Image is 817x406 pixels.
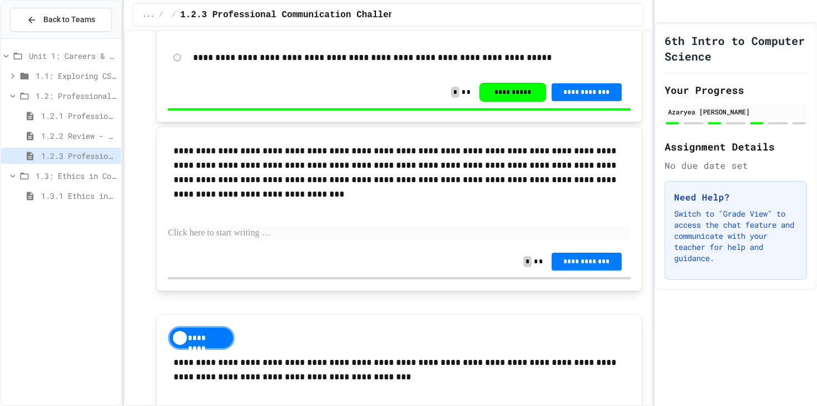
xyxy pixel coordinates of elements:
span: ... [142,11,155,19]
h2: Your Progress [665,82,807,98]
span: 1.2.1 Professional Communication [41,110,116,122]
span: 1.2.2 Review - Professional Communication [41,130,116,142]
span: Unit 1: Careers & Professionalism [29,50,116,62]
span: Back to Teams [43,14,95,26]
span: 1.1: Exploring CS Careers [36,70,116,82]
span: 1.3: Ethics in Computing [36,170,116,182]
span: 1.3.1 Ethics in Computer Science [41,190,116,202]
span: 1.2.3 Professional Communication Challenge [41,150,116,162]
h1: 6th Intro to Computer Science [665,33,807,64]
span: 1.2: Professional Communication [36,90,116,102]
span: 1.2.3 Professional Communication Challenge [180,8,404,22]
p: Switch to "Grade View" to access the chat feature and communicate with your teacher for help and ... [674,208,798,264]
h3: Need Help? [674,191,798,204]
div: No due date set [665,159,807,172]
button: Back to Teams [10,8,112,32]
span: / [172,11,176,19]
h2: Assignment Details [665,139,807,154]
div: Azaryea [PERSON_NAME] [668,107,804,117]
span: / [159,11,163,19]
